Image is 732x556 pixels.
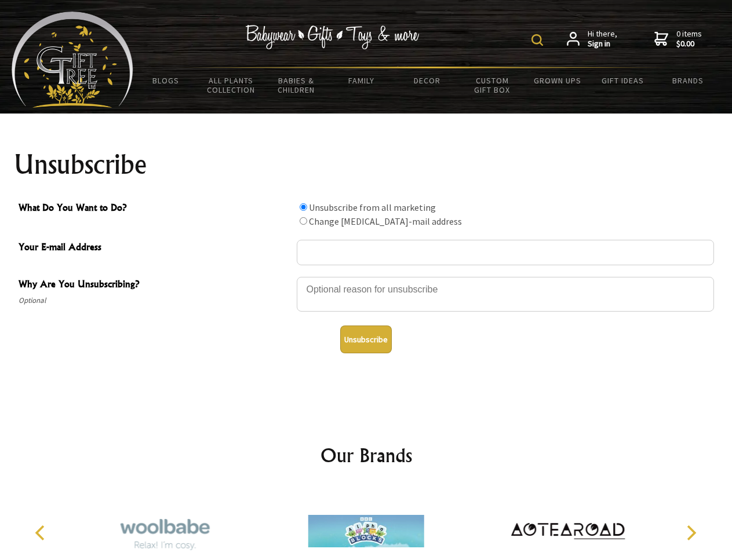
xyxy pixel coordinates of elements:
[23,441,709,469] h2: Our Brands
[309,202,436,213] label: Unsubscribe from all marketing
[29,520,54,546] button: Previous
[460,68,525,102] a: Custom Gift Box
[246,25,420,49] img: Babywear - Gifts - Toys & more
[329,68,395,93] a: Family
[340,325,392,353] button: Unsubscribe
[297,277,714,312] textarea: Why Are You Unsubscribing?
[199,68,264,102] a: All Plants Collection
[394,68,460,93] a: Decor
[588,29,617,49] span: Hi there,
[531,34,543,46] img: product search
[655,68,721,93] a: Brands
[588,39,617,49] strong: Sign in
[19,277,291,294] span: Why Are You Unsubscribing?
[678,520,704,546] button: Next
[300,203,307,211] input: What Do You Want to Do?
[264,68,329,102] a: Babies & Children
[19,200,291,217] span: What Do You Want to Do?
[654,29,702,49] a: 0 items$0.00
[19,240,291,257] span: Your E-mail Address
[19,294,291,308] span: Optional
[14,151,719,178] h1: Unsubscribe
[590,68,655,93] a: Gift Ideas
[12,12,133,108] img: Babyware - Gifts - Toys and more...
[567,29,617,49] a: Hi there,Sign in
[676,39,702,49] strong: $0.00
[309,215,462,227] label: Change [MEDICAL_DATA]-mail address
[297,240,714,265] input: Your E-mail Address
[525,68,590,93] a: Grown Ups
[300,217,307,225] input: What Do You Want to Do?
[676,28,702,49] span: 0 items
[133,68,199,93] a: BLOGS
